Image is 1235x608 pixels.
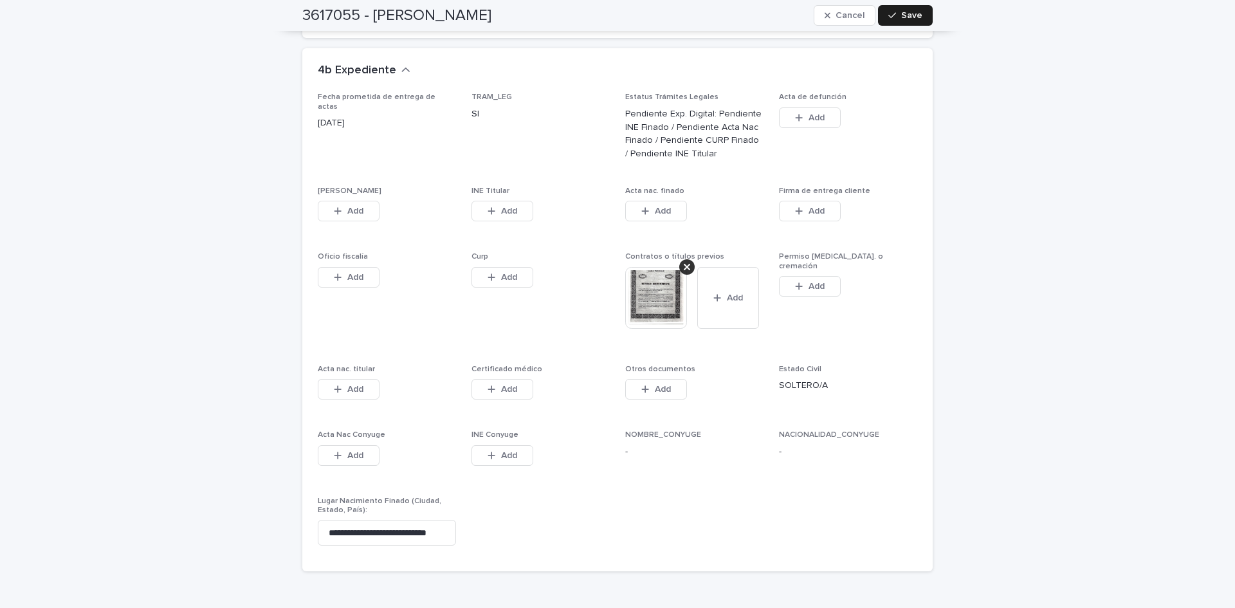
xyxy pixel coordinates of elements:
[779,276,841,297] button: Add
[318,267,380,288] button: Add
[318,253,368,261] span: Oficio fiscalía
[318,365,375,373] span: Acta nac. titular
[901,11,922,20] span: Save
[779,107,841,128] button: Add
[501,451,517,460] span: Add
[347,207,363,216] span: Add
[471,379,533,400] button: Add
[625,253,724,261] span: Contratos o títulos previos
[814,5,875,26] button: Cancel
[471,187,509,195] span: INE Titular
[318,64,410,78] button: 4b Expediente
[501,207,517,216] span: Add
[318,379,380,400] button: Add
[779,445,917,459] p: -
[318,445,380,466] button: Add
[625,431,701,439] span: NOMBRE_CONYUGE
[471,93,512,101] span: TRAM_LEG
[347,273,363,282] span: Add
[625,445,764,459] p: -
[779,93,846,101] span: Acta de defunción
[625,107,764,161] p: Pendiente Exp. Digital: Pendiente INE Finado / Pendiente Acta Nac Finado / Pendiente CURP Finado ...
[471,365,542,373] span: Certificado médico
[655,385,671,394] span: Add
[471,445,533,466] button: Add
[697,267,759,329] button: Add
[878,5,933,26] button: Save
[318,201,380,221] button: Add
[471,267,533,288] button: Add
[779,201,841,221] button: Add
[471,201,533,221] button: Add
[471,107,610,121] p: SI
[809,207,825,216] span: Add
[347,451,363,460] span: Add
[318,64,396,78] h2: 4b Expediente
[625,93,718,101] span: Estatus Trámites Legales
[501,273,517,282] span: Add
[625,365,695,373] span: Otros documentos
[836,11,864,20] span: Cancel
[318,187,381,195] span: [PERSON_NAME]
[779,365,821,373] span: Estado Civil
[625,379,687,400] button: Add
[779,253,883,270] span: Permiso [MEDICAL_DATA]. o cremación
[471,431,518,439] span: INE Conyuge
[727,293,743,302] span: Add
[302,6,491,25] h2: 3617055 - [PERSON_NAME]
[471,253,488,261] span: Curp
[318,431,385,439] span: Acta Nac Conyuge
[625,187,684,195] span: Acta nac. finado
[809,113,825,122] span: Add
[318,93,435,110] span: Fecha prometida de entrega de actas
[347,385,363,394] span: Add
[625,201,687,221] button: Add
[318,497,441,514] span: Lugar Nacimiento Finado (Ciudad, Estado, País):
[779,431,879,439] span: NACIONALIDAD_CONYUGE
[501,385,517,394] span: Add
[809,282,825,291] span: Add
[779,187,870,195] span: Firma de entrega cliente
[779,379,917,392] p: SOLTERO/A
[655,207,671,216] span: Add
[318,116,456,130] p: [DATE]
